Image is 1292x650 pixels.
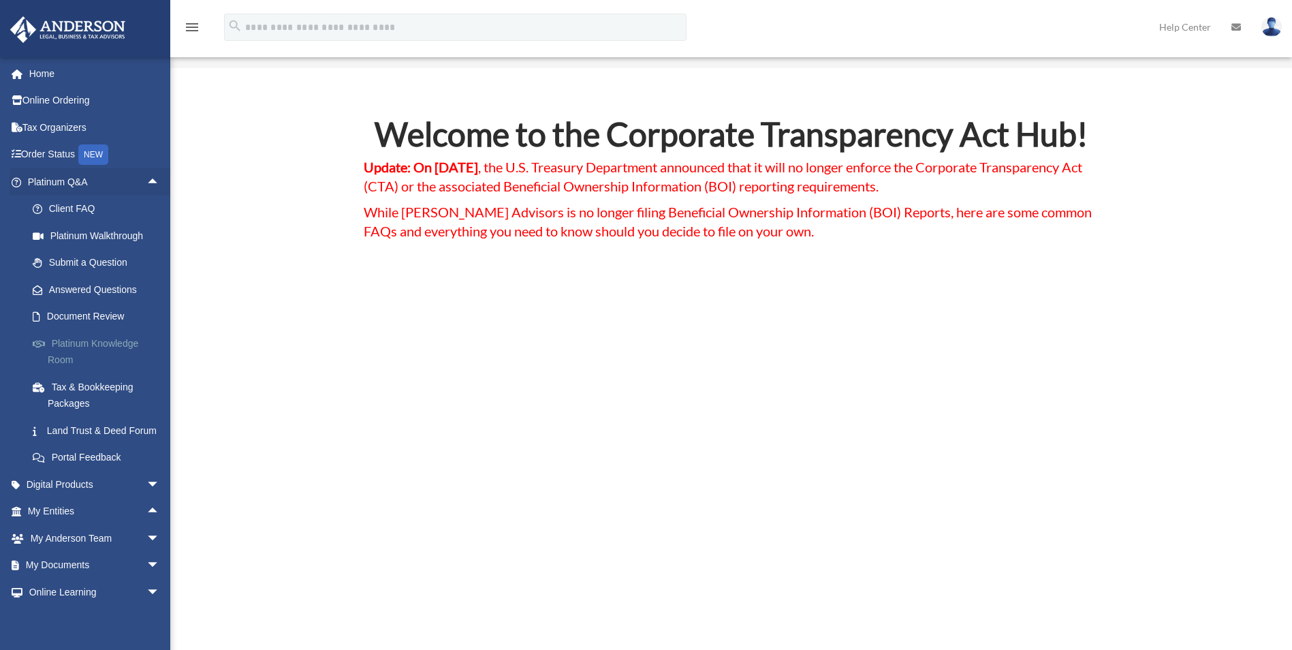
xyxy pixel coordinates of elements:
span: arrow_drop_down [146,525,174,553]
a: Online Ordering [10,87,180,114]
strong: Update: On [DATE] [364,159,478,175]
a: Document Review [19,303,180,330]
a: Order StatusNEW [10,141,180,169]
img: User Pic [1261,17,1282,37]
a: Answered Questions [19,276,180,303]
a: Tax Organizers [10,114,180,141]
span: arrow_drop_down [146,471,174,499]
a: Digital Productsarrow_drop_down [10,471,180,498]
iframe: Corporate Transparency Act Shocker: Treasury Announces Major Updates! [437,268,1026,599]
a: Tax & Bookkeeping Packages [19,373,180,417]
a: Platinum Q&Aarrow_drop_up [10,168,180,196]
a: Home [10,60,180,87]
span: While [PERSON_NAME] Advisors is no longer filing Beneficial Ownership Information (BOI) Reports, ... [364,204,1092,239]
img: Anderson Advisors Platinum Portal [6,16,129,43]
a: Platinum Walkthrough [19,222,180,249]
a: Submit a Question [19,249,180,277]
h2: Welcome to the Corporate Transparency Act Hub! [364,118,1099,157]
span: , the U.S. Treasury Department announced that it will no longer enforce the Corporate Transparenc... [364,159,1082,194]
span: arrow_drop_up [146,498,174,526]
div: NEW [78,144,108,165]
span: arrow_drop_up [146,168,174,196]
a: Land Trust & Deed Forum [19,417,180,444]
span: arrow_drop_down [146,578,174,606]
i: search [227,18,242,33]
a: My Anderson Teamarrow_drop_down [10,525,180,552]
a: menu [184,24,200,35]
i: menu [184,19,200,35]
a: My Entitiesarrow_drop_up [10,498,180,525]
a: Client FAQ [19,196,180,223]
a: Portal Feedback [19,444,180,471]
a: Online Learningarrow_drop_down [10,578,180,606]
a: My Documentsarrow_drop_down [10,552,180,579]
span: arrow_drop_down [146,552,174,580]
a: Platinum Knowledge Room [19,330,180,373]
